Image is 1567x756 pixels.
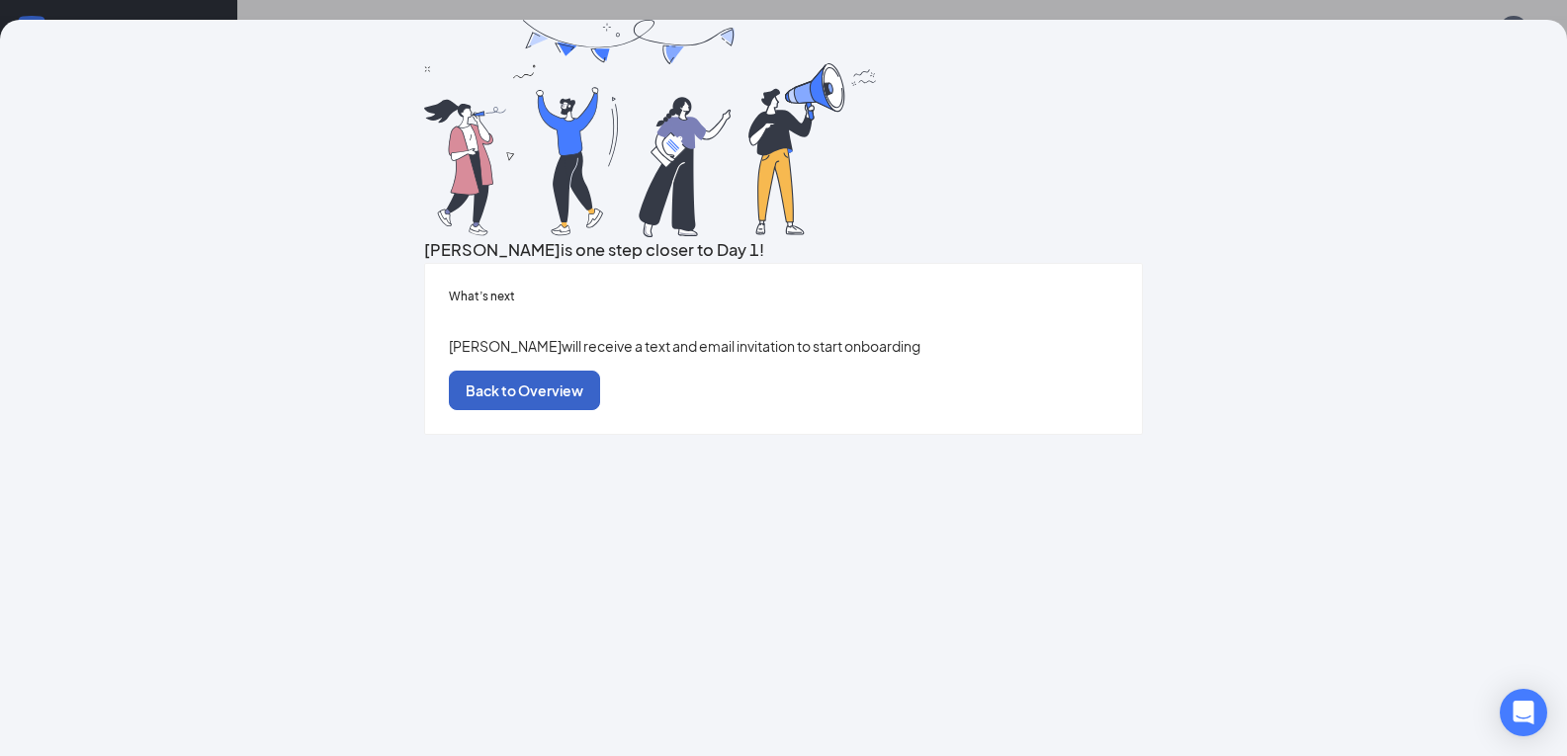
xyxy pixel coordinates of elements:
h3: [PERSON_NAME] is one step closer to Day 1! [424,237,1142,263]
p: [PERSON_NAME] will receive a text and email invitation to start onboarding [449,335,1117,357]
button: Back to Overview [449,371,600,410]
h5: What’s next [449,288,1117,305]
div: Open Intercom Messenger [1500,689,1547,736]
img: you are all set [424,20,879,237]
